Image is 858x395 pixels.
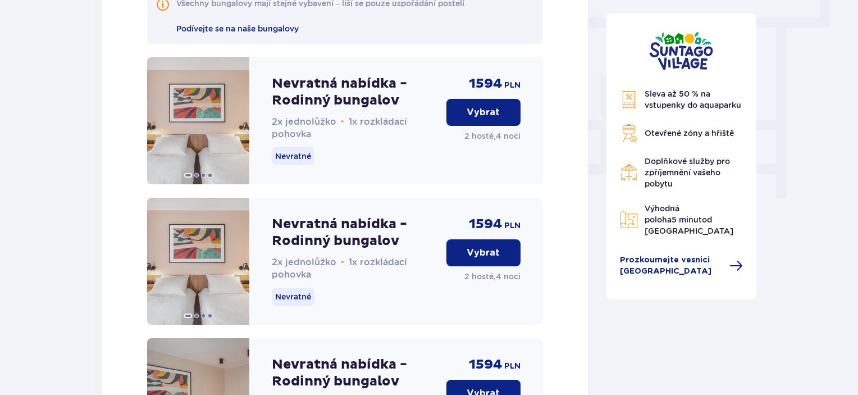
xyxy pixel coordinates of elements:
font: • [341,116,344,128]
font: 1594 [469,216,502,233]
font: Sleva až 50 % na vstupenky do aquaparku [645,89,741,110]
font: Nevratné [275,292,311,301]
font: Vybrat [467,108,500,117]
font: Nevratná nabídka - Rodinný bungalov [272,216,407,249]
img: Non-refundable offer - Family Bungalow [147,198,249,325]
img: Non-refundable offer - Family Bungalow [147,57,249,184]
font: • [341,257,344,268]
font: 2 hosté [464,272,494,281]
font: PLN [504,222,521,230]
font: Doplňkové služby pro zpříjemnění vašeho pobytu [645,157,730,188]
font: Podívejte se na naše bungalovy [176,24,299,33]
img: Vesnice Suntago [649,31,713,70]
img: Ikona mapy [620,211,638,229]
font: 2x jednolůžko [272,257,336,267]
font: Nevratné [275,152,311,161]
font: , [494,272,496,281]
font: 4 noci [496,272,521,281]
font: Nevratná nabídka - Rodinný bungalov [272,356,407,390]
font: 2 hosté [464,131,494,140]
font: Otevřené zóny a hřiště [645,129,734,138]
button: Vybrat [446,99,521,126]
img: Ikona slevy [620,90,638,109]
font: Nevratná nabídka - Rodinný bungalov [272,75,407,109]
img: Ikona grilu [620,124,638,142]
font: PLN [504,362,521,370]
font: 5 minut [672,215,702,224]
font: Vybrat [467,248,500,257]
font: Výhodná poloha [645,204,679,224]
font: 4 noci [496,131,521,140]
font: Prozkoumejte vesnici [GEOGRAPHIC_DATA] [620,256,711,275]
font: 1594 [469,356,502,373]
a: Prozkoumejte vesnici [GEOGRAPHIC_DATA] [620,255,743,277]
font: 1594 [469,75,502,92]
img: Ikona restaurace [620,164,638,181]
button: Vybrat [446,239,521,266]
font: 2x jednolůžko [272,116,336,127]
a: Podívejte se na naše bungalovy [176,22,299,35]
font: , [494,131,496,140]
font: PLN [504,81,521,89]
